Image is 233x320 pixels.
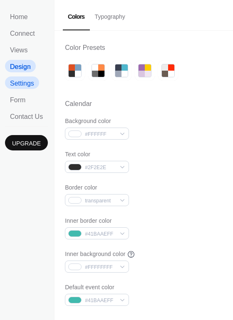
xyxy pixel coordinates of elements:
[12,139,41,148] span: Upgrade
[5,76,39,89] a: Settings
[5,43,32,56] a: Views
[65,150,127,159] div: Text color
[85,263,116,272] span: #FFFFFFFF
[65,217,127,225] div: Inner border color
[85,163,116,172] span: #2F2E2E
[85,296,116,305] span: #41BAAEFF
[5,60,36,72] a: Design
[65,99,92,108] div: Calendar
[10,113,43,121] span: Contact Us
[10,80,34,87] span: Settings
[5,110,48,122] a: Contact Us
[10,47,27,54] span: Views
[85,230,116,239] span: #41BAAEFF
[65,183,127,192] div: Border color
[10,96,25,104] span: Form
[65,43,105,52] div: Color Presets
[5,135,48,150] button: Upgrade
[10,13,28,21] span: Home
[5,93,30,106] a: Form
[65,117,127,126] div: Background color
[85,197,116,205] span: transparent
[85,130,116,139] span: #FFFFFF
[5,27,40,39] a: Connect
[10,63,31,71] span: Design
[65,283,127,292] div: Default event color
[65,250,125,258] div: Inner background color
[10,30,35,37] span: Connect
[5,10,33,22] a: Home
